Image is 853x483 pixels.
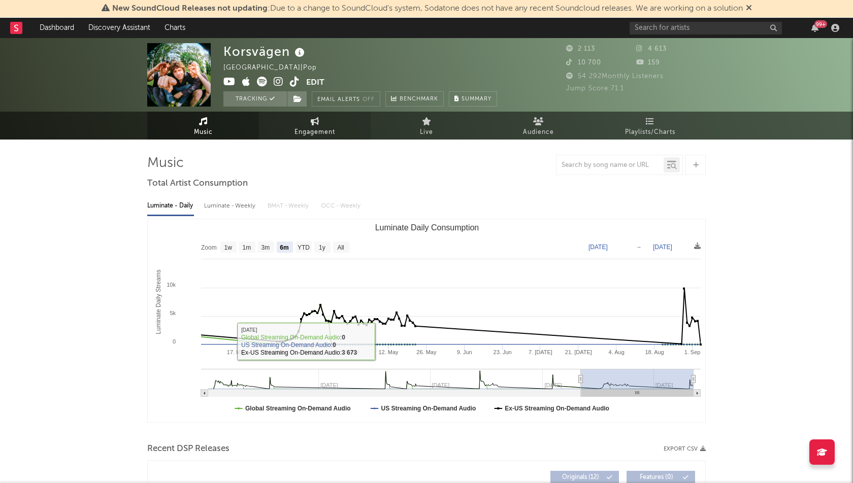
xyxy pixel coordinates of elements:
[170,310,176,316] text: 5k
[243,244,251,251] text: 1m
[223,91,287,107] button: Tracking
[449,91,497,107] button: Summary
[147,112,259,140] a: Music
[814,20,827,28] div: 99 +
[378,349,399,355] text: 12. May
[400,93,438,106] span: Benchmark
[147,178,248,190] span: Total Artist Consumption
[523,126,554,139] span: Audience
[588,244,608,251] text: [DATE]
[633,474,680,480] span: Features ( 0 )
[420,126,433,139] span: Live
[204,197,257,215] div: Luminate - Weekly
[566,73,664,80] span: 54 292 Monthly Listeners
[312,91,380,107] button: Email AlertsOff
[245,405,351,412] text: Global Streaming On-Demand Audio
[494,349,512,355] text: 23. Jun
[261,244,270,251] text: 3m
[645,349,664,355] text: 18. Aug
[306,77,324,89] button: Edit
[223,62,329,74] div: [GEOGRAPHIC_DATA] | Pop
[342,349,359,355] text: 28. Apr
[636,244,642,251] text: →
[363,97,375,102] em: Off
[304,349,321,355] text: 14. Apr
[636,46,667,52] span: 4 613
[147,443,229,455] span: Recent DSP Releases
[416,349,437,355] text: 26. May
[462,96,491,102] span: Summary
[147,197,194,215] div: Luminate - Daily
[566,85,624,92] span: Jump Score: 71.1
[148,219,706,422] svg: Luminate Daily Consumption
[381,405,476,412] text: US Streaming On-Demand Audio
[457,349,472,355] text: 9. Jun
[609,349,625,355] text: 4. Aug
[157,18,192,38] a: Charts
[556,161,664,169] input: Search by song name or URL
[557,474,604,480] span: Originals ( 12 )
[280,244,288,251] text: 6m
[482,112,594,140] a: Audience
[155,269,162,334] text: Luminate Daily Streams
[265,349,284,355] text: 31. Mar
[385,91,444,107] a: Benchmark
[625,126,675,139] span: Playlists/Charts
[566,59,601,66] span: 10 700
[664,446,706,452] button: Export CSV
[259,112,371,140] a: Engagement
[223,43,307,60] div: Korsvägen
[81,18,157,38] a: Discovery Assistant
[811,24,818,32] button: 99+
[636,59,660,66] span: 159
[32,18,81,38] a: Dashboard
[630,22,782,34] input: Search for artists
[565,349,592,355] text: 21. [DATE]
[224,244,233,251] text: 1w
[294,126,335,139] span: Engagement
[371,112,482,140] a: Live
[594,112,706,140] a: Playlists/Charts
[227,349,246,355] text: 17. Mar
[167,282,176,288] text: 10k
[653,244,672,251] text: [DATE]
[337,244,344,251] text: All
[566,46,595,52] span: 2 113
[529,349,552,355] text: 7. [DATE]
[201,244,217,251] text: Zoom
[375,223,479,232] text: Luminate Daily Consumption
[319,244,325,251] text: 1y
[746,5,752,13] span: Dismiss
[173,338,176,344] text: 0
[298,244,310,251] text: YTD
[112,5,743,13] span: : Due to a change to SoundCloud's system, Sodatone does not have any recent Soundcloud releases. ...
[194,126,213,139] span: Music
[684,349,701,355] text: 1. Sep
[505,405,609,412] text: Ex-US Streaming On-Demand Audio
[112,5,268,13] span: New SoundCloud Releases not updating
